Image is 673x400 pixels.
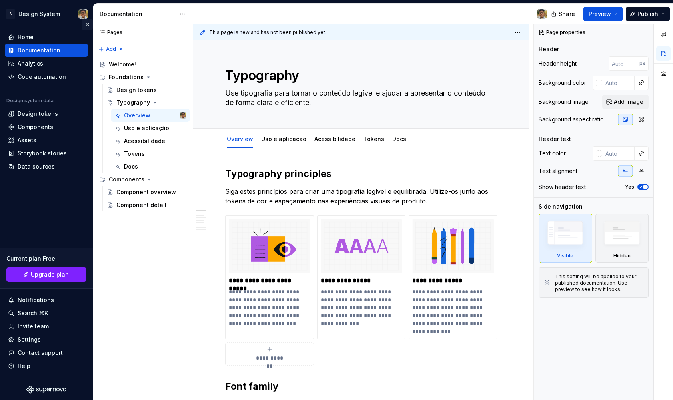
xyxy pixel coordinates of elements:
[559,10,575,18] span: Share
[537,9,547,19] img: Andy
[557,253,573,259] div: Visible
[224,130,256,147] div: Overview
[78,9,88,19] img: Andy
[209,29,326,36] span: This page is new and has not been published yet.
[5,346,88,359] button: Contact support
[5,107,88,120] a: Design tokens
[363,135,384,142] a: Tokens
[18,322,49,330] div: Invite team
[539,115,604,123] div: Background aspect ratio
[104,199,190,211] a: Component detail
[116,99,150,107] div: Typography
[31,271,69,279] span: Upgrade plan
[124,163,138,171] div: Docs
[5,360,88,372] button: Help
[18,123,53,131] div: Components
[614,98,643,106] span: Add image
[261,135,306,142] a: Uso e aplicação
[602,146,635,161] input: Auto
[124,111,150,119] div: Overview
[18,10,60,18] div: Design System
[111,160,190,173] a: Docs
[555,273,643,293] div: This setting will be applied to your published documentation. Use preview to see how it looks.
[26,386,66,394] svg: Supernova Logo
[539,135,571,143] div: Header text
[5,147,88,160] a: Storybook stories
[18,362,30,370] div: Help
[96,44,126,55] button: Add
[109,60,136,68] div: Welcome!
[5,320,88,333] a: Invite team
[311,130,359,147] div: Acessibilidade
[314,135,355,142] a: Acessibilidade
[18,296,54,304] div: Notifications
[539,60,577,68] div: Header height
[111,135,190,147] a: Acessibilidade
[18,309,48,317] div: Search ⌘K
[539,79,586,87] div: Background color
[18,110,58,118] div: Design tokens
[104,186,190,199] a: Component overview
[18,46,60,54] div: Documentation
[5,31,88,44] a: Home
[539,45,559,53] div: Header
[5,333,88,346] a: Settings
[82,19,93,30] button: Collapse sidebar
[6,98,54,104] div: Design system data
[539,214,592,263] div: Visible
[626,7,670,21] button: Publish
[96,173,190,186] div: Components
[224,87,496,109] textarea: Use tipografia para tornar o conteúdo legível e ajudar a apresentar o conteúdo de forma clara e e...
[539,183,586,191] div: Show header text
[5,121,88,133] a: Components
[106,46,116,52] span: Add
[104,84,190,96] a: Design tokens
[100,10,175,18] div: Documentation
[18,136,36,144] div: Assets
[104,96,190,109] a: Typography
[225,167,497,180] h2: Typography principles
[637,10,658,18] span: Publish
[96,58,190,211] div: Page tree
[547,7,580,21] button: Share
[539,149,566,157] div: Text color
[124,150,145,158] div: Tokens
[225,187,497,206] p: Siga estes princípios para criar uma tipografia legível e equilibrada. Utilize-os junto aos token...
[392,135,406,142] a: Docs
[602,76,635,90] input: Auto
[539,98,589,106] div: Background image
[18,349,63,357] div: Contact support
[583,7,623,21] button: Preview
[609,56,639,71] input: Auto
[18,33,34,41] div: Home
[6,9,15,19] div: A
[111,147,190,160] a: Tokens
[116,201,166,209] div: Component detail
[2,5,91,22] button: ADesign SystemAndy
[6,255,86,263] div: Current plan : Free
[595,214,649,263] div: Hidden
[412,219,494,273] img: 7333f325-2b77-4c44-b8f2-6ea577cf218c.png
[5,44,88,57] a: Documentation
[224,66,496,85] textarea: Typography
[109,175,144,183] div: Components
[180,112,186,119] img: Andy
[389,130,409,147] div: Docs
[18,149,67,157] div: Storybook stories
[225,380,497,393] h2: Font family
[613,253,631,259] div: Hidden
[18,60,43,68] div: Analytics
[124,137,165,145] div: Acessibilidade
[360,130,387,147] div: Tokens
[96,29,122,36] div: Pages
[116,86,157,94] div: Design tokens
[96,58,190,71] a: Welcome!
[5,307,88,320] button: Search ⌘K
[321,219,402,273] img: bd4422cd-2787-4399-8846-8f0bb2d1839b.png
[111,109,190,122] a: OverviewAndy
[124,124,169,132] div: Uso e aplicação
[6,267,86,282] button: Upgrade plan
[258,130,310,147] div: Uso e aplicação
[116,188,176,196] div: Component overview
[5,134,88,147] a: Assets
